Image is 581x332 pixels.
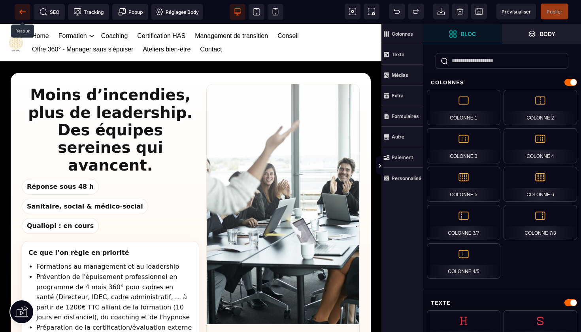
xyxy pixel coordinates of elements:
strong: Formulaires [392,113,419,119]
strong: Médias [392,72,408,78]
strong: Ce que l’on règle en priorité [28,225,129,233]
span: SEO [40,8,59,16]
strong: Extra [392,93,404,99]
span: Réponse sous 48 h [22,155,99,171]
span: Favicon [151,4,203,20]
strong: Body [540,31,555,37]
span: Enregistrer le contenu [541,4,568,19]
strong: Texte [392,51,404,57]
strong: Bloc [461,31,476,37]
span: Afficher les vues [423,154,431,178]
strong: Personnalisé [392,175,421,181]
span: Voir mobile [268,4,283,20]
div: Colonne 3 [427,128,500,163]
span: Texte [381,44,423,65]
span: Prévisualiser [502,9,531,15]
span: Colonnes [381,24,423,44]
span: Ouvrir les calques [502,24,581,44]
span: Paiement [381,147,423,168]
img: Couloir d’hôpital lumineux, calme et épuré [207,61,359,300]
a: Formation [58,6,87,19]
span: Réglages Body [155,8,199,16]
img: Équipe soignante en briefing, ambiance sereine [359,61,512,167]
div: Colonnes [423,75,581,90]
span: Aperçu [496,4,536,19]
span: Sanitaire, social & médico-social [22,175,148,191]
li: Formations au management et au leadership [36,238,192,248]
a: Management de transition [195,6,268,19]
div: Colonne 1 [427,90,500,125]
a: Ateliers bien-être [143,19,191,32]
strong: Colonnes [392,31,413,37]
div: Colonne 6 [504,167,577,202]
a: Home [32,6,49,19]
span: Enregistrer [471,4,487,19]
img: https://sasu-fleur-de-vie.metaforma.io/home [7,9,25,28]
div: Colonne 3/7 [427,205,500,240]
div: Texte [423,296,581,310]
a: Certification HAS [137,6,185,19]
span: Voir bureau [230,4,245,20]
span: Popup [118,8,143,16]
span: Extra [381,85,423,106]
a: Coaching [101,6,128,19]
span: Publier [547,9,562,15]
span: Tracking [74,8,104,16]
div: Colonne 2 [504,90,577,125]
strong: Autre [392,134,404,140]
span: Personnalisé [381,168,423,188]
strong: Paiement [392,154,413,160]
span: Défaire [389,4,405,19]
a: Offre 360° - Manager sans s'épuiser [32,19,133,32]
span: Retour [15,4,30,20]
span: Métadata SEO [34,4,65,20]
span: Nettoyage [452,4,468,19]
span: Code de suivi [68,4,109,20]
li: Prévention de l'épuisement professionnel en programme de 4 mois 360° pour cadres en santé (Direct... [36,248,192,299]
h1: Moins d’incendies, plus de leadership. Des équipes sereines qui avancent. [22,63,199,150]
span: Médias [381,65,423,85]
a: Conseil [277,6,298,19]
div: Colonne 4/5 [427,243,500,279]
span: Autre [381,127,423,147]
span: Importer [433,4,449,19]
span: Voir tablette [249,4,264,20]
span: Rétablir [408,4,424,19]
a: Contact [200,19,222,32]
div: Colonne 7/3 [504,205,577,240]
span: Capture d'écran [364,4,379,19]
span: Formulaires [381,106,423,127]
span: Qualiopi : en cours [22,194,99,210]
div: Colonne 5 [427,167,500,202]
span: Voir les composants [345,4,360,19]
span: Ouvrir les blocs [423,24,502,44]
div: Colonne 4 [504,128,577,163]
span: Créer une alerte modale [112,4,148,20]
li: Préparation de la certification/évaluation externe HAS et mentorat [36,299,192,319]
